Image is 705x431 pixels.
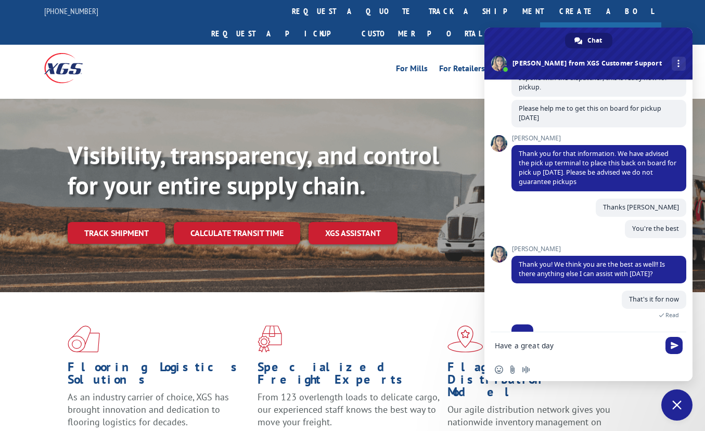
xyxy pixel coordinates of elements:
[511,135,686,142] span: [PERSON_NAME]
[629,295,679,304] span: That's it for now
[489,22,540,45] a: Agent
[495,365,503,374] span: Insert an emoji
[519,149,676,186] span: Thank you for that information. We have advised the pick up terminal to place this back on board ...
[632,224,679,233] span: You're the best
[519,260,665,278] span: Thank you! We think you are the best as well!! Is there anything else I can assist with [DATE]?
[661,389,693,421] a: Close chat
[68,139,439,201] b: Visibility, transparency, and control for your entire supply chain.
[258,325,282,352] img: xgs-icon-focused-on-flooring-red
[354,22,489,45] a: Customer Portal
[68,325,100,352] img: xgs-icon-total-supply-chain-intelligence-red
[447,361,630,403] h1: Flagship Distribution Model
[519,104,661,122] span: Please help me to get this on board for pickup [DATE]
[565,33,612,48] a: Chat
[439,64,485,76] a: For Retailers
[665,311,679,319] span: Read
[68,222,165,244] a: Track shipment
[665,337,683,354] span: Send
[522,365,530,374] span: Audio message
[447,325,483,352] img: xgs-icon-flagship-distribution-model-red
[68,391,229,428] span: As an industry carrier of choice, XGS has brought innovation and dedication to flooring logistics...
[396,64,428,76] a: For Mills
[44,6,98,16] a: [PHONE_NUMBER]
[203,22,354,45] a: Request a pickup
[309,222,398,244] a: XGS ASSISTANT
[174,222,300,244] a: Calculate transit time
[258,361,440,391] h1: Specialized Freight Experts
[511,245,686,253] span: [PERSON_NAME]
[508,365,517,374] span: Send a file
[68,361,250,391] h1: Flooring Logistics Solutions
[603,203,679,212] span: Thanks [PERSON_NAME]
[587,33,602,48] span: Chat
[495,332,661,358] textarea: Compose your message...
[540,22,661,45] a: Join Our Team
